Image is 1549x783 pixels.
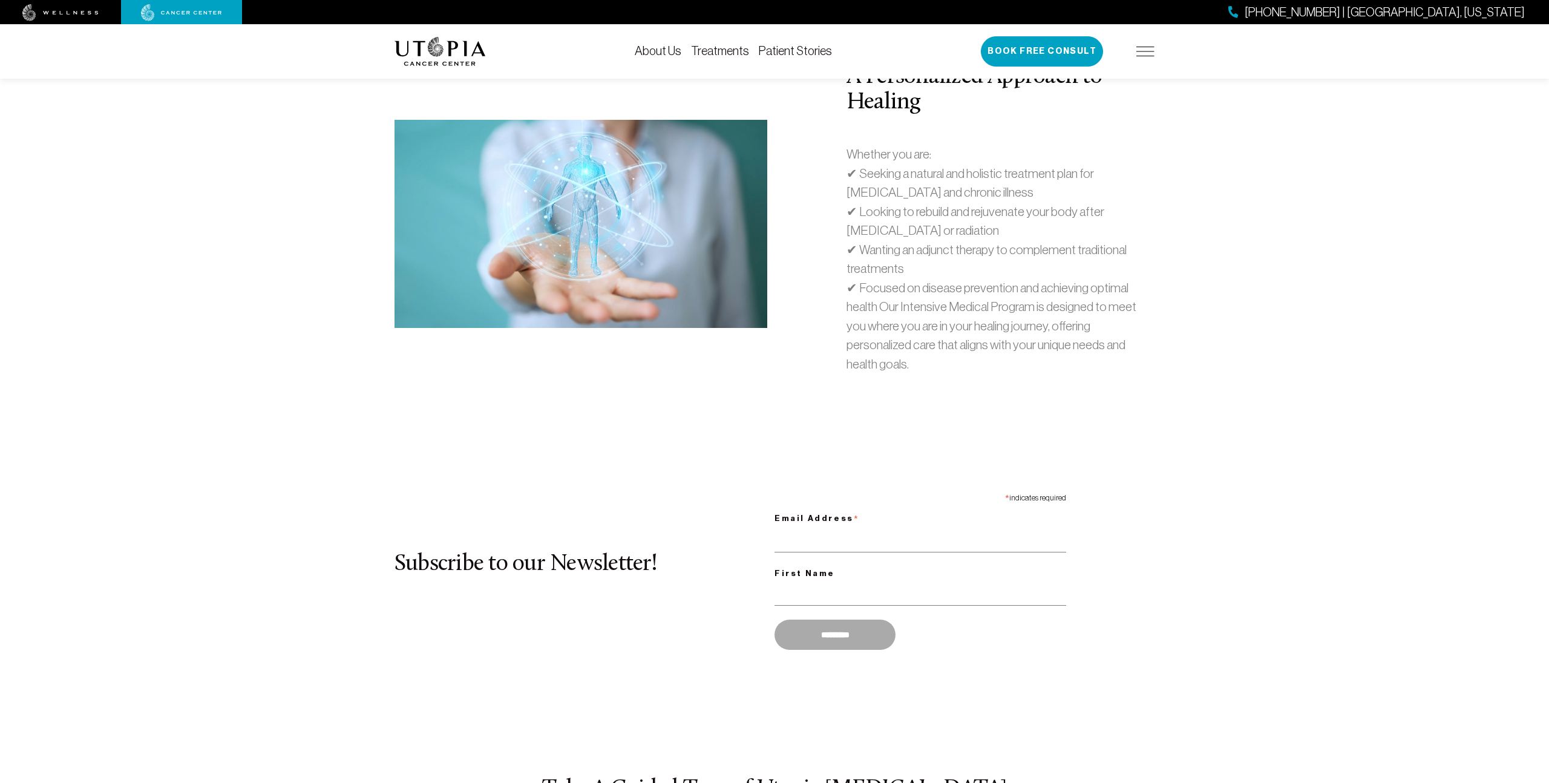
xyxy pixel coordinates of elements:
img: wellness [22,4,99,21]
a: [PHONE_NUMBER] | [GEOGRAPHIC_DATA], [US_STATE] [1228,4,1525,21]
h2: A Personalized Approach to Healing [847,65,1154,116]
a: Patient Stories [759,44,832,57]
div: indicates required [774,488,1066,505]
a: About Us [635,44,681,57]
label: First Name [774,566,1066,581]
label: Email Address [774,506,1066,528]
img: A Personalized Approach to Healing [395,120,767,328]
img: cancer center [141,4,222,21]
a: Treatments [691,44,749,57]
img: logo [395,37,486,66]
p: Whether you are: ✔ Seeking a natural and holistic treatment plan for [MEDICAL_DATA] and chronic i... [847,145,1154,373]
span: [PHONE_NUMBER] | [GEOGRAPHIC_DATA], [US_STATE] [1245,4,1525,21]
button: Book Free Consult [981,36,1103,67]
img: icon-hamburger [1136,47,1154,56]
h2: Subscribe to our Newsletter! [395,552,774,577]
